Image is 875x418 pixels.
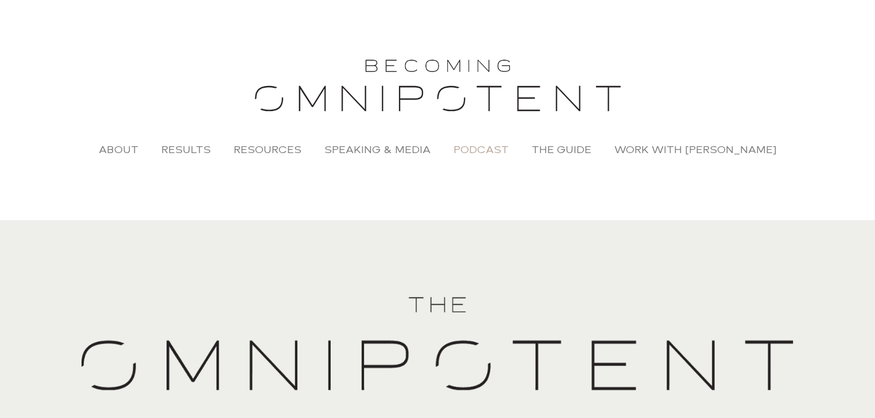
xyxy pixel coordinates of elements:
a: About [87,136,150,163]
a: Work with [PERSON_NAME] [603,136,788,163]
a: Speaking & Media [313,136,442,163]
nav: Menu [11,136,864,163]
a: Resources [222,136,313,163]
a: Results [150,136,222,163]
a: Podcast [442,136,520,163]
a: The Guide [520,136,603,163]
